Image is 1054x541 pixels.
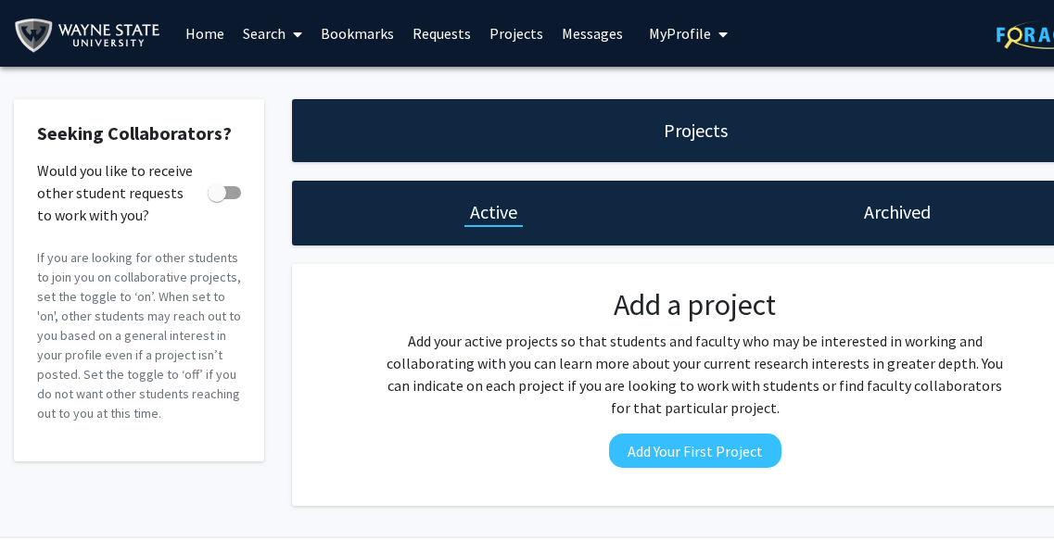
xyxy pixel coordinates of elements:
p: Add your active projects so that students and faculty who may be interested in working and collab... [381,330,1010,419]
button: Add Your First Project [609,434,781,468]
a: Messages [552,1,632,66]
h1: Archived [864,199,931,225]
a: Search [234,1,311,66]
iframe: Chat [14,458,79,527]
h1: Active [470,199,517,225]
h2: Add a project [381,287,1010,322]
a: Home [176,1,234,66]
img: Wayne State University Logo [14,15,169,57]
a: Requests [403,1,480,66]
p: If you are looking for other students to join you on collaborative projects, set the toggle to ‘o... [37,248,241,423]
a: Projects [480,1,552,66]
h2: Seeking Collaborators? [37,122,241,145]
span: My Profile [649,24,711,43]
h1: Projects [664,118,728,144]
a: Bookmarks [311,1,403,66]
span: Would you like to receive other student requests to work with you? [37,159,200,226]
